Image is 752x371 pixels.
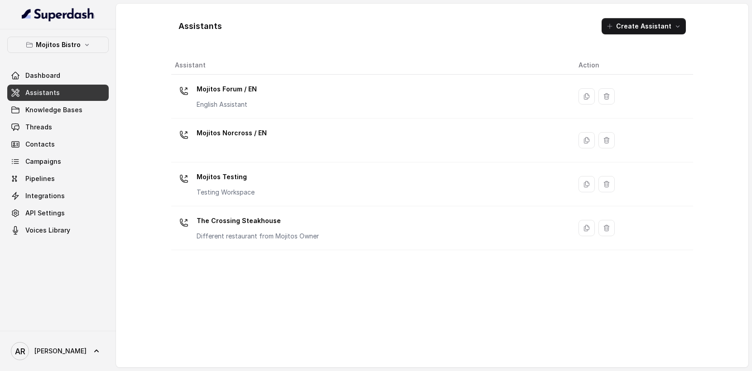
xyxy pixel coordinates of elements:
p: Different restaurant from Mojitos Owner [197,232,319,241]
span: Knowledge Bases [25,105,82,114]
a: Voices Library [7,222,109,238]
a: Knowledge Bases [7,102,109,118]
span: Dashboard [25,71,60,80]
span: Campaigns [25,157,61,166]
span: Integrations [25,191,65,200]
h1: Assistants [178,19,222,33]
p: Mojitos Forum / EN [197,82,257,96]
button: Create Assistant [602,18,686,34]
a: [PERSON_NAME] [7,338,109,364]
a: Dashboard [7,67,109,84]
span: Pipelines [25,174,55,183]
img: light.svg [22,7,95,22]
p: Mojitos Norcross / EN [197,126,267,140]
a: Integrations [7,188,109,204]
th: Action [571,56,693,75]
p: Mojitos Bistro [36,39,81,50]
button: Mojitos Bistro [7,37,109,53]
p: Testing Workspace [197,188,255,197]
a: Campaigns [7,153,109,170]
th: Assistant [171,56,571,75]
p: The Crossing Steakhouse [197,214,319,228]
a: Threads [7,119,109,135]
a: Assistants [7,85,109,101]
a: API Settings [7,205,109,221]
p: Mojitos Testing [197,170,255,184]
a: Contacts [7,136,109,152]
p: English Assistant [197,100,257,109]
text: AR [15,347,25,356]
span: Voices Library [25,226,70,235]
span: Assistants [25,88,60,97]
span: API Settings [25,209,65,218]
span: Threads [25,123,52,132]
span: [PERSON_NAME] [34,347,87,356]
a: Pipelines [7,171,109,187]
span: Contacts [25,140,55,149]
